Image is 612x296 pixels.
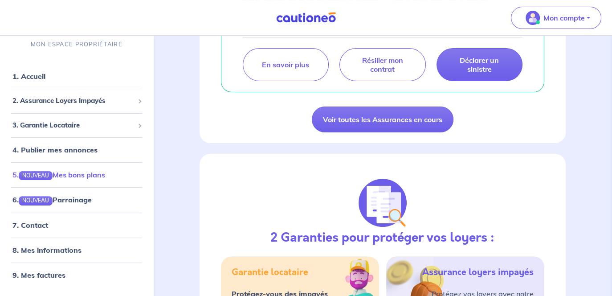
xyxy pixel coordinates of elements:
h5: Garantie locataire [232,267,308,278]
a: 9. Mes factures [12,271,65,280]
a: 7. Contact [12,221,48,230]
a: 5.NOUVEAUMes bons plans [12,171,105,180]
div: 3. Garantie Locataire [4,117,150,134]
a: En savoir plus [243,48,329,81]
h5: Assurance loyers impayés [422,267,534,278]
a: 8. Mes informations [12,246,82,255]
div: 1. Accueil [4,68,150,86]
p: Déclarer un sinistre [448,56,511,74]
div: 8. Mes informations [4,241,150,259]
button: illu_account_valid_menu.svgMon compte [511,7,601,29]
p: En savoir plus [262,60,309,69]
a: 6.NOUVEAUParrainage [12,196,92,205]
span: 2. Assurance Loyers Impayés [12,96,134,107]
a: Voir toutes les Assurances en cours [312,107,453,132]
h3: 2 Garanties pour protéger vos loyers : [270,230,494,246]
a: 1. Accueil [12,72,45,81]
a: 4. Publier mes annonces [12,146,98,155]
div: 5.NOUVEAUMes bons plans [4,166,150,184]
img: Cautioneo [273,12,339,23]
a: Résilier mon contrat [339,48,425,81]
div: 6.NOUVEAUParrainage [4,191,150,209]
img: justif-loupe [359,179,407,227]
img: illu_account_valid_menu.svg [526,11,540,25]
span: 3. Garantie Locataire [12,120,134,131]
div: 9. Mes factures [4,266,150,284]
div: 7. Contact [4,216,150,234]
p: MON ESPACE PROPRIÉTAIRE [31,40,122,49]
div: 4. Publier mes annonces [4,141,150,159]
p: Résilier mon contrat [351,56,414,74]
p: Mon compte [543,12,585,23]
a: Déclarer un sinistre [437,48,522,81]
div: 2. Assurance Loyers Impayés [4,93,150,110]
